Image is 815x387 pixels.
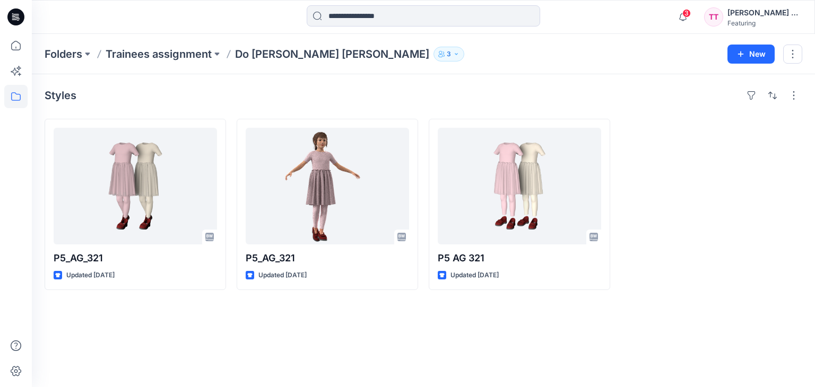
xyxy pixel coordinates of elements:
[682,9,691,17] span: 3
[438,251,601,266] p: P5 AG 321
[235,47,429,61] p: Do [PERSON_NAME] [PERSON_NAME]
[45,47,82,61] a: Folders
[246,251,409,266] p: P5_AG_321
[54,128,217,244] a: P5_AG_321
[450,270,499,281] p: Updated [DATE]
[727,19,802,27] div: Featuring
[438,128,601,244] a: P5 AG 321
[246,128,409,244] a: P5_AG_321
[704,7,723,27] div: TT
[258,270,307,281] p: Updated [DATE]
[727,45,775,64] button: New
[66,270,115,281] p: Updated [DATE]
[447,48,451,60] p: 3
[727,6,802,19] div: [PERSON_NAME] Do Thi
[45,89,76,102] h4: Styles
[54,251,217,266] p: P5_AG_321
[106,47,212,61] a: Trainees assignment
[433,47,464,61] button: 3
